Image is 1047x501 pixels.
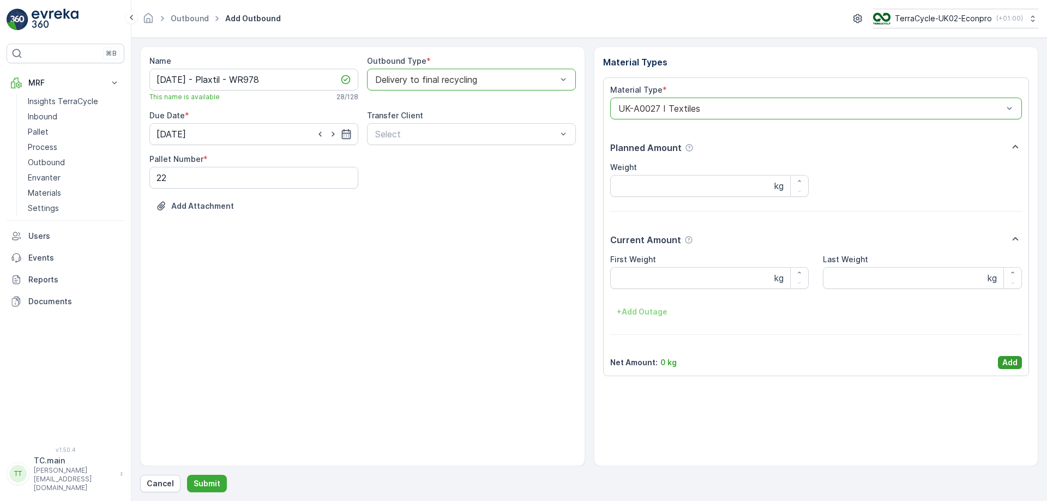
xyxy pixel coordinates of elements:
[7,72,124,94] button: MRF
[34,455,115,466] p: TC.main
[149,93,220,101] span: This name is available
[1002,357,1018,368] p: Add
[28,172,61,183] p: Envanter
[7,455,124,492] button: TTTC.main[PERSON_NAME][EMAIL_ADDRESS][DOMAIN_NAME]
[23,94,124,109] a: Insights TerraCycle
[28,96,98,107] p: Insights TerraCycle
[7,446,124,453] span: v 1.50.4
[617,306,667,317] p: + Add Outage
[610,357,658,368] p: Net Amount :
[28,157,65,168] p: Outbound
[28,231,120,242] p: Users
[610,141,682,154] p: Planned Amount
[187,475,227,492] button: Submit
[28,142,57,153] p: Process
[823,255,868,264] label: Last Weight
[998,356,1022,369] button: Add
[873,9,1038,28] button: TerraCycle-UK02-Econpro(+01:00)
[610,255,656,264] label: First Weight
[149,154,203,164] label: Pallet Number
[7,9,28,31] img: logo
[149,197,240,215] button: Upload File
[7,291,124,312] a: Documents
[375,128,557,141] p: Select
[32,9,79,31] img: logo_light-DOdMpM7g.png
[171,14,209,23] a: Outbound
[28,274,120,285] p: Reports
[610,233,681,246] p: Current Amount
[610,85,663,94] label: Material Type
[610,162,637,172] label: Weight
[774,271,784,285] p: kg
[28,126,49,137] p: Pallet
[34,466,115,492] p: [PERSON_NAME][EMAIL_ADDRESS][DOMAIN_NAME]
[685,143,694,152] div: Help Tooltip Icon
[895,13,992,24] p: TerraCycle-UK02-Econpro
[996,14,1023,23] p: ( +01:00 )
[147,478,174,489] p: Cancel
[684,236,693,244] div: Help Tooltip Icon
[223,13,283,24] span: Add Outbound
[367,56,426,65] label: Outbound Type
[28,296,120,307] p: Documents
[28,188,61,198] p: Materials
[23,155,124,170] a: Outbound
[23,109,124,124] a: Inbound
[367,111,423,120] label: Transfer Client
[774,179,784,192] p: kg
[140,475,180,492] button: Cancel
[142,16,154,26] a: Homepage
[149,123,358,145] input: dd/mm/yyyy
[23,201,124,216] a: Settings
[28,111,57,122] p: Inbound
[194,478,220,489] p: Submit
[23,170,124,185] a: Envanter
[988,271,997,285] p: kg
[336,93,358,101] p: 28 / 128
[7,247,124,269] a: Events
[23,124,124,140] a: Pallet
[660,357,677,368] p: 0 kg
[106,49,117,58] p: ⌘B
[7,269,124,291] a: Reports
[28,77,103,88] p: MRF
[149,111,185,120] label: Due Date
[149,56,171,65] label: Name
[28,252,120,263] p: Events
[603,56,1030,69] p: Material Types
[28,203,59,214] p: Settings
[171,201,234,212] p: Add Attachment
[9,465,27,482] div: TT
[23,185,124,201] a: Materials
[873,13,890,25] img: terracycle_logo_wKaHoWT.png
[610,303,674,321] button: +Add Outage
[23,140,124,155] a: Process
[7,225,124,247] a: Users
